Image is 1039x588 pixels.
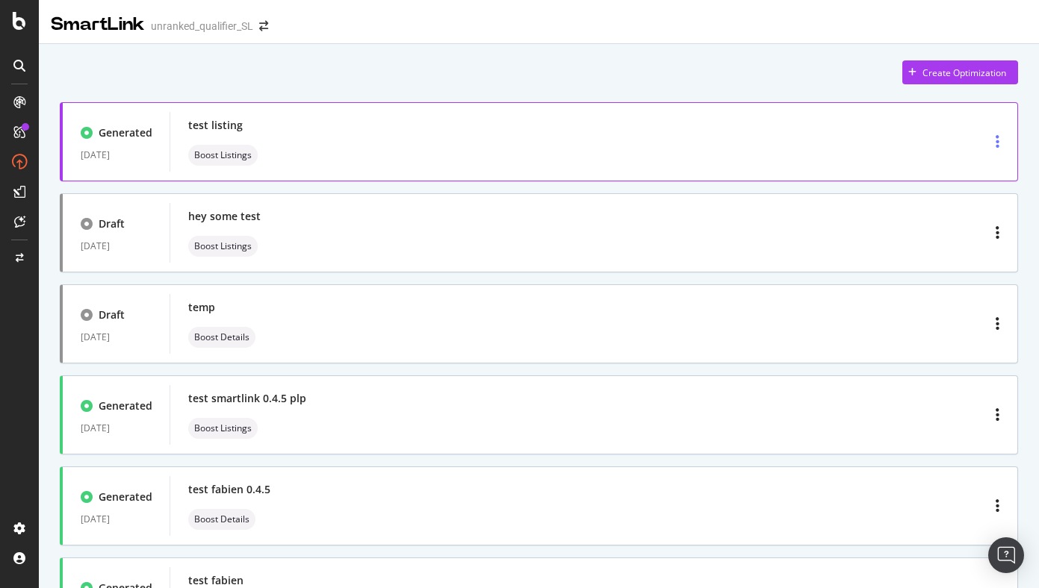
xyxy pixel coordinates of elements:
[188,327,255,348] div: neutral label
[259,21,268,31] div: arrow-right-arrow-left
[99,398,152,413] div: Generated
[188,509,255,530] div: neutral label
[81,146,152,164] div: [DATE]
[194,151,252,160] span: Boost Listings
[188,418,258,439] div: neutral label
[81,419,152,437] div: [DATE]
[99,490,152,504] div: Generated
[81,237,152,255] div: [DATE]
[922,66,1006,79] div: Create Optimization
[988,537,1024,573] div: Open Intercom Messenger
[194,424,252,433] span: Boost Listings
[81,510,152,528] div: [DATE]
[99,125,152,140] div: Generated
[902,60,1018,84] button: Create Optimization
[60,102,1018,181] a: Generated[DATE]test listingneutral label
[188,300,215,315] div: temp
[194,515,249,524] span: Boost Details
[194,333,249,342] span: Boost Details
[188,118,243,133] div: test listing
[194,242,252,251] span: Boost Listings
[188,391,306,406] div: test smartlink 0.4.5 plp
[51,12,145,37] div: SmartLink
[188,482,270,497] div: test fabien 0.4.5
[99,216,125,231] div: Draft
[188,236,258,257] div: neutral label
[60,466,1018,545] a: Generated[DATE]test fabien 0.4.5neutral label
[188,209,261,224] div: hey some test
[188,145,258,166] div: neutral label
[60,284,1018,363] a: Draft[DATE]tempneutral label
[81,328,152,346] div: [DATE]
[60,375,1018,454] a: Generated[DATE]test smartlink 0.4.5 plpneutral label
[188,573,244,588] div: test fabien
[151,19,253,34] div: unranked_qualifier_SL
[60,193,1018,272] a: Draft[DATE]hey some testneutral label
[99,307,125,322] div: Draft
